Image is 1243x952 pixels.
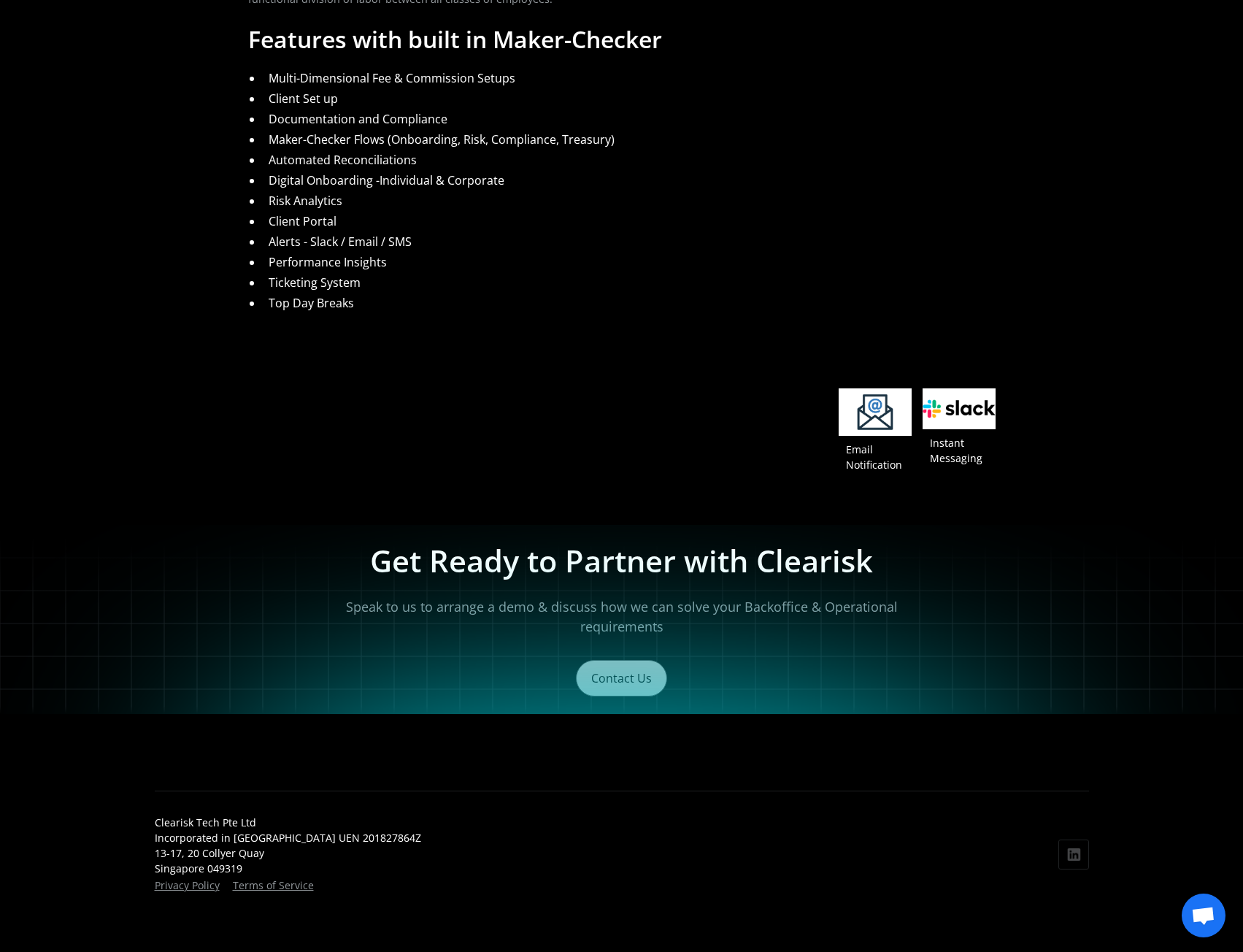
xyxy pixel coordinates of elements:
[248,326,996,342] p: ‍
[1182,894,1225,937] a: Open chat
[263,274,996,291] li: Ticketing System
[263,212,996,230] li: Client Portal
[248,24,996,55] h4: Features with built in Maker-Checker
[370,543,873,580] h3: Get Ready to Partner with Clearisk
[576,660,667,696] a: Contact Us
[233,878,314,892] a: Terms of Service
[155,815,421,876] div: Clearisk Tech Pte Ltd Incorporated in [GEOGRAPHIC_DATA] UEN 201827864Z 13-17, 20 Collyer Quay Sin...
[263,151,996,169] li: Automated Reconciliations
[263,110,996,128] li: Documentation and Compliance
[263,294,996,312] li: Top Day Breaks
[839,442,912,472] figcaption: Email Notification
[263,233,996,250] li: Alerts - Slack / Email / SMS
[263,69,996,87] li: Multi-Dimensional Fee & Commission Setups
[342,597,902,637] p: Speak to us to arrange a demo & discuss how we can solve your Backoffice & Operational requirements
[263,253,996,271] li: Performance Insights
[155,878,220,892] a: Privacy Policy
[263,90,996,107] li: Client Set up
[1065,846,1082,864] img: Icon
[923,435,996,466] figcaption: Instant Messaging
[263,192,996,210] li: Risk Analytics
[263,172,996,189] li: Digital Onboarding -Individual & Corporate
[263,131,996,148] li: Maker-Checker Flows (Onboarding, Risk, Compliance, Treasury)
